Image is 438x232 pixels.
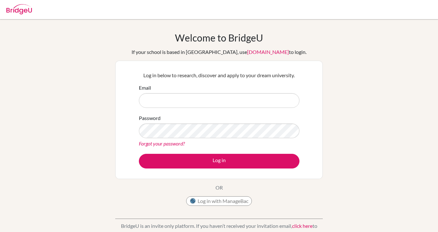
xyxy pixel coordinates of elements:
[139,114,161,122] label: Password
[292,223,313,229] a: click here
[175,32,263,43] h1: Welcome to BridgeU
[139,84,151,92] label: Email
[139,140,185,146] a: Forgot your password?
[139,71,299,79] p: Log in below to research, discover and apply to your dream university.
[132,48,306,56] div: If your school is based in [GEOGRAPHIC_DATA], use to login.
[139,154,299,168] button: Log in
[215,184,223,191] p: OR
[6,4,32,14] img: Bridge-U
[186,196,252,206] button: Log in with ManageBac
[247,49,289,55] a: [DOMAIN_NAME]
